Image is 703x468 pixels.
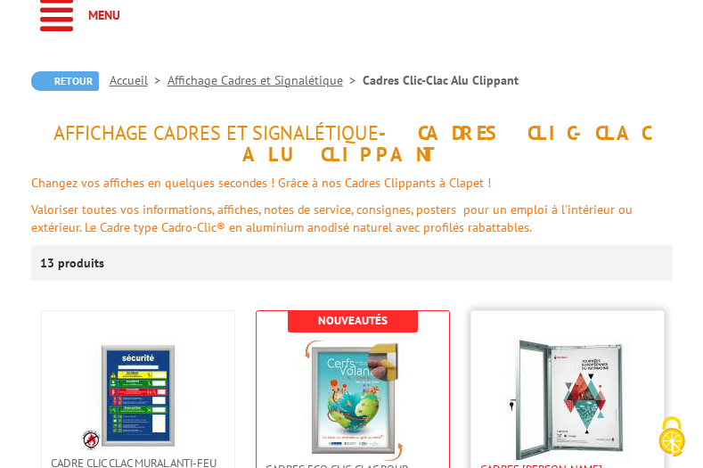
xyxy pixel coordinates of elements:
button: Cookies (fenêtre modale) [641,407,703,468]
p: 13 produits [40,245,107,281]
img: Cadres vitrines affiches-posters intérieur / extérieur [505,338,630,463]
span: Menu [88,7,120,23]
a: Affichage Cadres et Signalétique [168,72,363,88]
b: Nouveautés [318,313,388,328]
img: Cadres Eco Clic-Clac pour l'intérieur - <strong>Adhésif</strong> formats A4 - A3 [290,338,415,463]
li: Cadres Clic-Clac Alu Clippant [363,71,519,89]
img: Cookies (fenêtre modale) [650,415,694,459]
a: Accueil [110,72,168,88]
a: Retour [31,71,99,91]
span: Affichage Cadres et Signalétique [53,120,379,145]
h1: - Cadres Clic-Clac Alu Clippant [31,122,673,165]
font: Changez vos affiches en quelques secondes ! Grâce à nos Cadres Clippants à Clapet ! [31,175,491,191]
img: Cadre CLIC CLAC Mural ANTI-FEU [80,338,196,454]
font: Valoriser toutes vos informations, affiches, notes de service, consignes, posters pour un emploi ... [31,201,633,235]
